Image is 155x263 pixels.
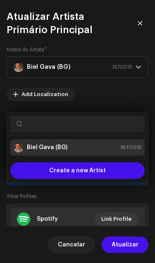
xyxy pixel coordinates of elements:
strong: Biel Gava (BG) [27,143,67,152]
span: Add Localization [21,86,68,103]
label: Nome do Artista [7,46,47,53]
span: Atualizar [112,236,138,253]
button: Add Localization [7,88,75,101]
span: Atualizar Artista Primário Principal [7,10,132,36]
span: 1670015 [112,57,132,77]
button: Cancelar [48,236,95,253]
span: Biel Gava (BG) [14,57,136,77]
span: 1670015 [120,143,141,152]
button: Link Profile [95,212,138,226]
button: Atualizar [102,236,148,253]
small: Artist Profiles [7,192,36,200]
ul: Option List [7,136,148,159]
div: dropdown trigger [136,57,141,77]
div: Spotify [37,216,58,222]
img: 13b88df2-bf0c-4e32-83dd-c85d473c218a [14,62,24,72]
span: Create a new Artist [49,162,106,179]
span: Cancelar [58,236,85,253]
li: Biel Gava (BG) [10,139,145,156]
span: Link Profile [101,211,131,227]
strong: Biel Gava (BG) [27,57,71,77]
img: 13b88df2-bf0c-4e32-83dd-c85d473c218a [14,142,24,152]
